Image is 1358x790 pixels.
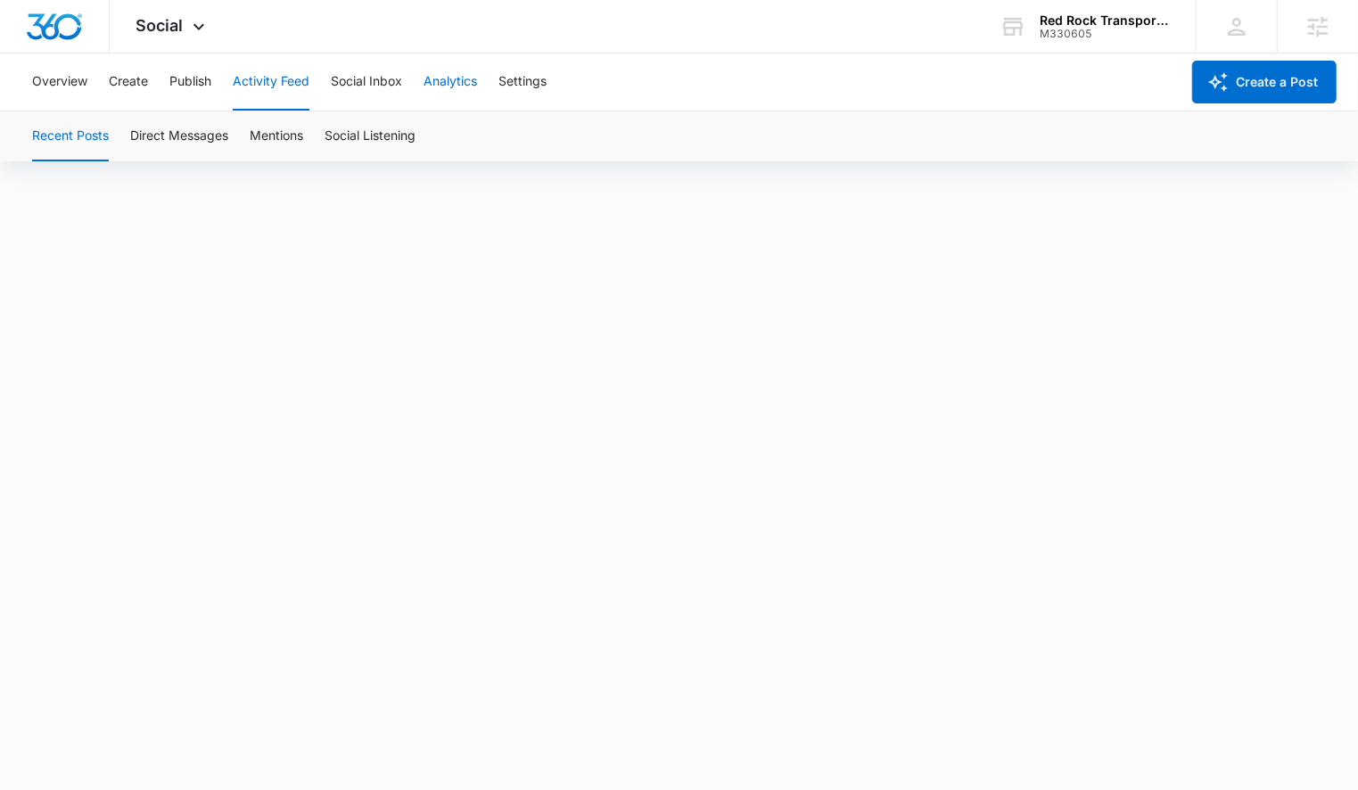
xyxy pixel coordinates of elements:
div: account name [1040,13,1170,28]
button: Analytics [424,53,477,111]
button: Social Inbox [331,53,402,111]
button: Settings [498,53,547,111]
div: account id [1040,28,1170,40]
button: Social Listening [325,111,416,161]
span: Social [136,16,184,35]
button: Overview [32,53,87,111]
button: Publish [169,53,211,111]
button: Create [109,53,148,111]
button: Direct Messages [130,111,228,161]
button: Recent Posts [32,111,109,161]
button: Create a Post [1192,61,1337,103]
button: Activity Feed [233,53,309,111]
button: Mentions [250,111,303,161]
